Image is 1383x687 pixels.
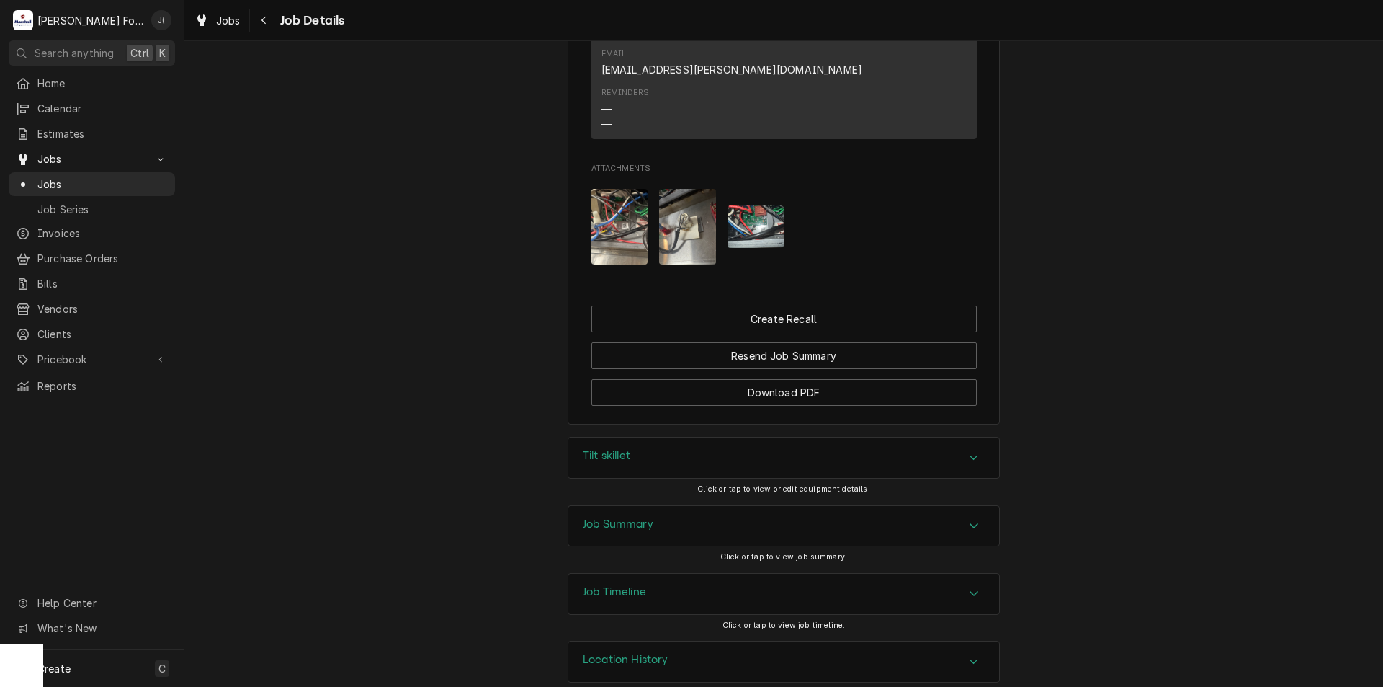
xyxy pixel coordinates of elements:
a: Jobs [189,9,246,32]
span: Click or tap to view or edit equipment details. [697,484,870,494]
span: Search anything [35,45,114,61]
div: Button Group Row [591,306,977,332]
span: Job Series [37,202,168,217]
span: Attachments [591,163,977,174]
a: Purchase Orders [9,247,175,270]
h3: Job Summary [583,518,653,531]
a: Estimates [9,122,175,146]
div: [PERSON_NAME] Food Equipment Service [37,13,143,28]
a: Home [9,71,175,95]
div: Button Group Row [591,332,977,369]
button: Search anythingCtrlK [9,40,175,66]
a: Jobs [9,172,175,196]
a: Invoices [9,221,175,245]
h3: Location History [583,653,668,667]
a: Go to Jobs [9,147,175,171]
span: Invoices [37,226,168,241]
span: C [158,661,166,676]
a: Calendar [9,97,175,120]
span: Create [37,662,71,675]
button: Accordion Details Expand Trigger [568,438,999,478]
span: Calendar [37,101,168,116]
span: Bills [37,276,168,291]
div: Accordion Header [568,438,999,478]
div: M [13,10,33,30]
img: mprETEctTuClSFuHGTO4 [659,189,716,265]
div: Location History [568,641,1000,683]
div: Job Timeline [568,573,1000,615]
h3: Tilt skillet [583,449,630,463]
div: J( [151,10,171,30]
div: — [601,102,612,117]
a: Reports [9,374,175,398]
div: Tilt skillet [568,437,1000,479]
span: Jobs [37,177,168,192]
span: Pricebook [37,352,146,367]
span: Clients [37,327,168,342]
button: Accordion Details Expand Trigger [568,574,999,614]
div: Client Contact List [591,1,977,146]
span: What's New [37,621,166,636]
div: Marshall Food Equipment Service's Avatar [13,10,33,30]
span: Estimates [37,126,168,141]
a: Vendors [9,297,175,321]
div: Reminders [601,87,649,131]
div: Attachments [591,163,977,275]
div: Email [601,48,863,77]
div: Button Group Row [591,369,977,406]
h3: Job Timeline [583,585,646,599]
div: Accordion Header [568,574,999,614]
div: Email [601,48,627,60]
div: Reminders [601,87,649,99]
span: K [159,45,166,61]
div: — [601,117,612,132]
span: Click or tap to view job summary. [720,552,847,562]
a: Clients [9,322,175,346]
span: Ctrl [130,45,149,61]
img: 9qmwqqkOR1GZhbTT9SwP [591,189,648,265]
span: Click or tap to view job timeline. [722,621,845,630]
button: Create Recall [591,306,977,332]
span: Jobs [216,13,241,28]
a: [EMAIL_ADDRESS][PERSON_NAME][DOMAIN_NAME] [601,63,863,76]
button: Download PDF [591,379,977,406]
div: Contact [591,1,977,139]
a: Go to Help Center [9,591,175,615]
span: Job Details [276,11,345,30]
span: Attachments [591,177,977,276]
a: Go to What's New [9,616,175,640]
a: Bills [9,272,175,296]
span: Home [37,76,168,91]
span: Vendors [37,301,168,316]
span: Help Center [37,595,166,611]
img: up6C2ojGSayePFgArYiP [728,205,784,248]
span: Jobs [37,151,146,167]
div: Button Group [591,306,977,406]
span: Reports [37,378,168,394]
a: Job Series [9,198,175,221]
div: Accordion Header [568,642,999,682]
div: Job Summary [568,505,1000,547]
span: Purchase Orders [37,251,168,266]
div: Accordion Header [568,506,999,546]
a: Go to Pricebook [9,347,175,371]
button: Navigate back [253,9,276,32]
button: Accordion Details Expand Trigger [568,506,999,546]
button: Accordion Details Expand Trigger [568,642,999,682]
div: Jeff Debigare (109)'s Avatar [151,10,171,30]
button: Resend Job Summary [591,342,977,369]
